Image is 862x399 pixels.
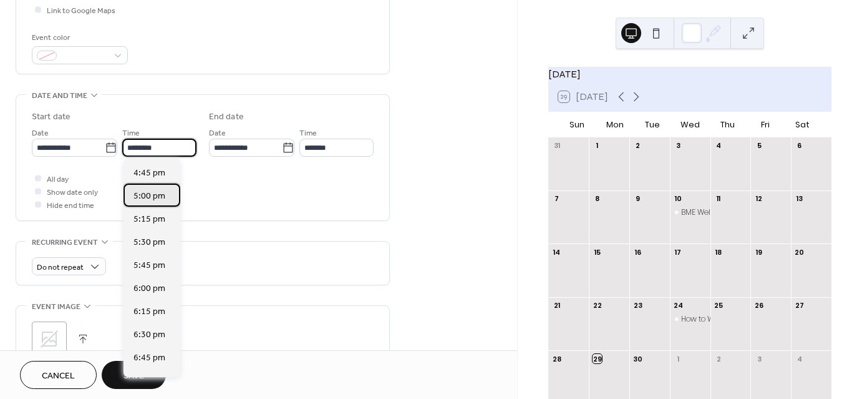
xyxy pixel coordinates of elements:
span: 6:15 pm [133,305,165,318]
div: 14 [552,247,561,257]
div: 11 [714,194,724,204]
div: 4 [795,354,804,363]
span: Time [122,127,140,140]
span: 4:45 pm [133,167,165,180]
div: How to Write a Lab Report [670,314,710,325]
span: Event image [32,300,80,313]
div: Wed [671,112,709,137]
div: Fri [746,112,783,137]
div: 20 [795,247,804,257]
span: 6:30 pm [133,328,165,342]
div: Mon [596,112,633,137]
span: 5:30 pm [133,236,165,249]
span: 6:45 pm [133,352,165,365]
span: Recurring event [32,236,98,249]
div: 4 [714,141,724,150]
div: 24 [674,301,683,310]
button: Save [102,361,166,389]
div: 17 [674,247,683,257]
span: Time [299,127,317,140]
div: Sat [784,112,821,137]
span: Do not repeat [37,260,84,275]
div: 26 [754,301,763,310]
div: 1 [593,141,602,150]
div: [DATE] [548,67,831,82]
span: 7:00 pm [133,375,165,388]
div: 1 [674,354,683,363]
span: 5:15 pm [133,213,165,226]
div: 2 [714,354,724,363]
div: 7 [552,194,561,204]
div: 15 [593,247,602,257]
div: 29 [593,354,602,363]
div: 22 [593,301,602,310]
div: 8 [593,194,602,204]
div: 9 [633,194,642,204]
div: 13 [795,194,804,204]
div: 2 [633,141,642,150]
div: ; [32,322,67,357]
div: End date [209,111,244,124]
div: 16 [633,247,642,257]
div: 5 [754,141,763,150]
div: 10 [674,194,683,204]
span: Show date only [47,186,98,199]
span: Save [123,370,144,383]
div: BME Welcome Event [681,207,753,218]
span: Cancel [42,370,75,383]
span: Link to Google Maps [47,4,115,17]
div: 25 [714,301,724,310]
span: All day [47,173,69,186]
div: 28 [552,354,561,363]
span: 6:00 pm [133,282,165,295]
div: 3 [674,141,683,150]
div: 19 [754,247,763,257]
div: Thu [709,112,746,137]
div: 23 [633,301,642,310]
div: 30 [633,354,642,363]
div: 21 [552,301,561,310]
div: 27 [795,301,804,310]
div: 3 [754,354,763,363]
div: Event color [32,31,125,44]
div: How to Write a Lab Report [681,314,773,325]
div: 18 [714,247,724,257]
span: Date [32,127,49,140]
div: Start date [32,111,70,124]
div: Sun [558,112,596,137]
span: 5:45 pm [133,259,165,272]
div: BME Welcome Event [670,207,710,218]
div: 6 [795,141,804,150]
span: Date [209,127,226,140]
span: Date and time [32,89,87,102]
span: 5:00 pm [133,190,165,203]
button: Cancel [20,361,97,389]
div: Tue [634,112,671,137]
span: Hide end time [47,199,94,212]
div: 12 [754,194,763,204]
div: 31 [552,141,561,150]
